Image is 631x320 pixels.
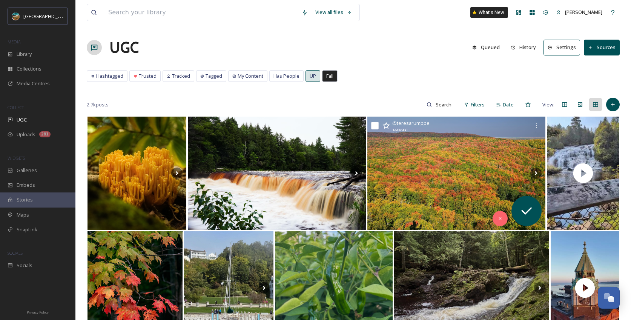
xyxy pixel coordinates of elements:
[553,5,606,20] a: [PERSON_NAME]
[507,40,544,55] a: History
[188,117,366,230] img: 📍Tahquamenon Falls, MI #TahquamenonFalls #UpperPeninsula #UPMichigan #PureMichigan #OnlyInMichiga...
[96,72,123,80] span: Hashtagged
[17,226,37,233] span: SnapLink
[109,36,139,59] a: UGC
[8,105,24,110] span: COLLECT
[584,40,620,55] button: Sources
[139,72,157,80] span: Trusted
[273,72,299,80] span: Has People
[543,40,580,55] button: Settings
[565,9,602,15] span: [PERSON_NAME]
[17,211,29,218] span: Maps
[8,39,21,45] span: MEDIA
[367,117,545,230] img: Lutsen and Oberg Mountains. Color depends on direction and location. Some areas feel like peak is...
[507,40,540,55] button: History
[468,40,504,55] button: Queued
[392,128,407,133] span: 1440 x 960
[27,310,49,315] span: Privacy Policy
[598,287,620,309] button: Open Chat
[172,72,190,80] span: Tracked
[17,167,37,174] span: Galleries
[312,5,356,20] a: View all files
[17,51,32,58] span: Library
[17,116,27,123] span: UGC
[503,101,514,108] span: Date
[8,250,23,256] span: SOCIALS
[8,155,25,161] span: WIDGETS
[468,40,507,55] a: Queued
[17,262,32,269] span: Socials
[104,4,298,21] input: Search your library
[206,72,222,80] span: Tagged
[12,12,20,20] img: Snapsea%20Profile.jpg
[542,101,554,108] span: View:
[23,12,97,20] span: [GEOGRAPHIC_DATA][US_STATE]
[547,117,619,230] img: thumbnail
[87,101,109,108] span: 2.7k posts
[471,101,485,108] span: Filters
[326,72,333,80] span: Fall
[39,131,51,137] div: 281
[470,7,508,18] a: What's New
[17,65,41,72] span: Collections
[17,182,35,189] span: Embeds
[88,117,186,230] img: Orange coral fungus These mushrooms feature numerous finger-like branches that grow upwards from ...
[543,40,584,55] a: Settings
[17,196,33,203] span: Stories
[27,307,49,316] a: Privacy Policy
[17,80,50,87] span: Media Centres
[310,72,316,80] span: UP
[17,131,35,138] span: Uploads
[392,120,430,126] span: @ teresarumppe
[238,72,263,80] span: My Content
[432,97,456,112] input: Search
